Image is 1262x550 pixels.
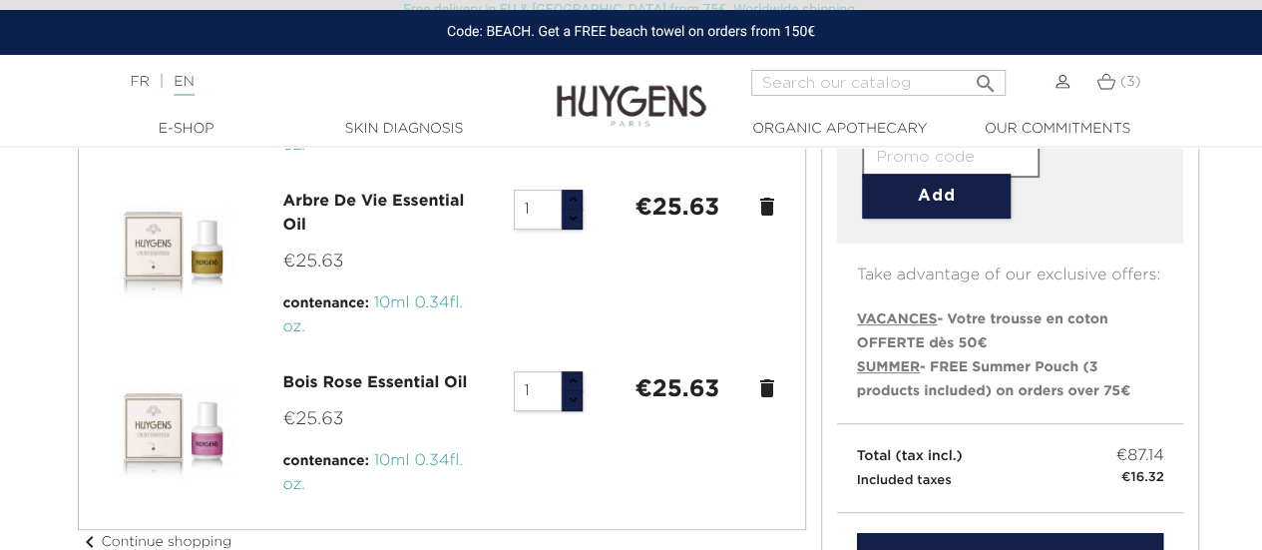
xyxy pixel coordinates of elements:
a: chevron_leftContinue shopping [78,535,232,549]
span: - FREE Summer Pouch (3 products included) on orders over 75€ [857,360,1130,398]
button:  [968,64,1004,91]
span: VACANCES [857,312,938,326]
strong: €25.63 [634,377,719,401]
button: Add [862,174,1011,219]
span: €25.63 [283,410,344,428]
a: Arbre De Vie Essential Oil [283,194,465,234]
a: Our commitments [958,119,1157,140]
span: - Votre trousse en coton OFFERTE dès 50€ [857,312,1108,350]
i:  [974,66,998,90]
a: E-Shop [87,119,286,140]
span: €87.14 [1115,444,1163,468]
img: Huygens [557,53,706,130]
a: Organic Apothecary [740,119,940,140]
a: EN [174,75,194,96]
div: | [120,70,511,94]
small: €16.32 [1121,468,1164,488]
img: Arbre De Vie Essential Oil [110,190,234,314]
a: (3) [1096,74,1140,90]
img: Bois Rose Essential Oil [110,371,234,496]
span: contenance: [283,296,369,310]
a: Bois Rose Essential Oil [283,375,468,391]
input: Search [751,70,1006,96]
span: 10ml 0.34fl. oz. [283,114,463,154]
strong: €25.63 [634,196,719,220]
span: €25.63 [283,253,344,271]
a: delete [755,195,779,219]
span: 10ml 0.34fl. oz. [283,295,463,335]
span: (3) [1120,75,1141,89]
p: Take advantage of our exclusive offers: [837,244,1184,287]
span: contenance: [283,454,369,468]
a: delete [755,376,779,400]
span: Total (tax incl.) [857,449,963,463]
a: Skin Diagnosis [304,119,504,140]
input: Promo code [862,138,1040,178]
small: Included taxes [857,474,952,487]
span: SUMMER [857,360,920,374]
span: 10ml 0.34fl. oz. [283,453,463,493]
a: FR [130,75,149,89]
